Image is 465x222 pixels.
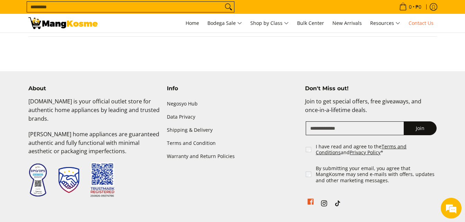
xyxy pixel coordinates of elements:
[316,165,437,184] label: By submitting your email, you agree that MangKosme may send e-mails with offers, updates and othe...
[167,110,298,123] a: Data Privacy
[182,14,203,33] a: Home
[305,85,437,92] h4: Don't Miss out!
[167,137,298,150] a: Terms and Condition
[223,2,234,12] button: Search
[167,150,298,163] a: Warranty and Return Policies
[59,167,79,193] img: Trustmark Seal
[305,97,437,121] p: Join to get special offers, free giveaways, and once-in-a-lifetime deals.
[28,130,160,163] p: [PERSON_NAME] home appliances are guaranteed authentic and fully functional with minimal aestheti...
[397,3,423,11] span: •
[414,4,422,9] span: ₱0
[408,4,413,9] span: 0
[404,121,437,135] button: Join
[90,163,115,197] img: Trustmark QR
[36,39,116,48] div: Chat with us now
[40,67,96,137] span: We're online!
[105,14,437,33] nav: Main Menu
[316,144,437,156] label: I have read and agree to the and *
[294,14,328,33] a: Bulk Center
[207,19,242,28] span: Bodega Sale
[114,3,130,20] div: Minimize live chat window
[28,163,47,197] img: Data Privacy Seal
[316,143,406,156] a: Terms and Conditions
[367,14,404,33] a: Resources
[247,14,292,33] a: Shop by Class
[167,97,298,110] a: Negosyo Hub
[28,97,160,130] p: [DOMAIN_NAME] is your official outlet store for authentic home appliances by leading and trusted ...
[3,148,132,173] textarea: Type your message and hit 'Enter'
[405,14,437,33] a: Contact Us
[28,17,98,29] img: Contact Us Today! l Mang Kosme - Home Appliance Warehouse Sale
[409,20,433,26] span: Contact Us
[28,85,160,92] h4: About
[186,20,199,26] span: Home
[319,198,329,210] a: See Mang Kosme on Instagram
[167,85,298,92] h4: Info
[370,19,400,28] span: Resources
[329,14,365,33] a: New Arrivals
[297,20,324,26] span: Bulk Center
[306,198,315,210] a: See Mang Kosme on Facebook
[333,198,342,210] a: See Mang Kosme on TikTok
[204,14,245,33] a: Bodega Sale
[332,20,362,26] span: New Arrivals
[250,19,289,28] span: Shop by Class
[167,124,298,137] a: Shipping & Delivery
[350,149,381,156] a: Privacy Policy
